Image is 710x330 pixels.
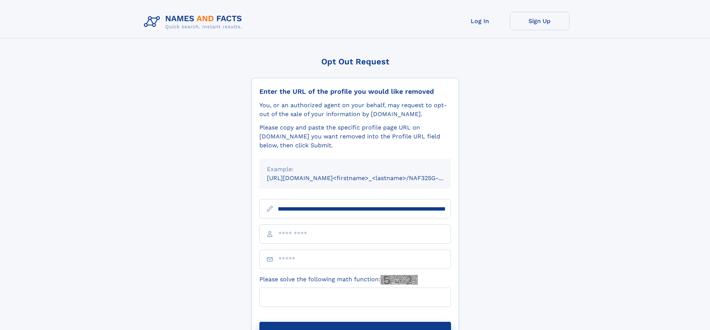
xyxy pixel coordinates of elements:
[267,165,444,174] div: Example:
[259,275,418,285] label: Please solve the following math function:
[510,12,569,30] a: Sign Up
[259,123,451,150] div: Please copy and paste the specific profile page URL on [DOMAIN_NAME] you want removed into the Pr...
[259,101,451,119] div: You, or an authorized agent on your behalf, may request to opt-out of the sale of your informatio...
[141,12,248,32] img: Logo Names and Facts
[267,174,465,182] small: [URL][DOMAIN_NAME]<firstname>_<lastname>/NAF325G-xxxxxxxx
[450,12,510,30] a: Log In
[252,57,459,66] div: Opt Out Request
[259,87,451,96] div: Enter the URL of the profile you would like removed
